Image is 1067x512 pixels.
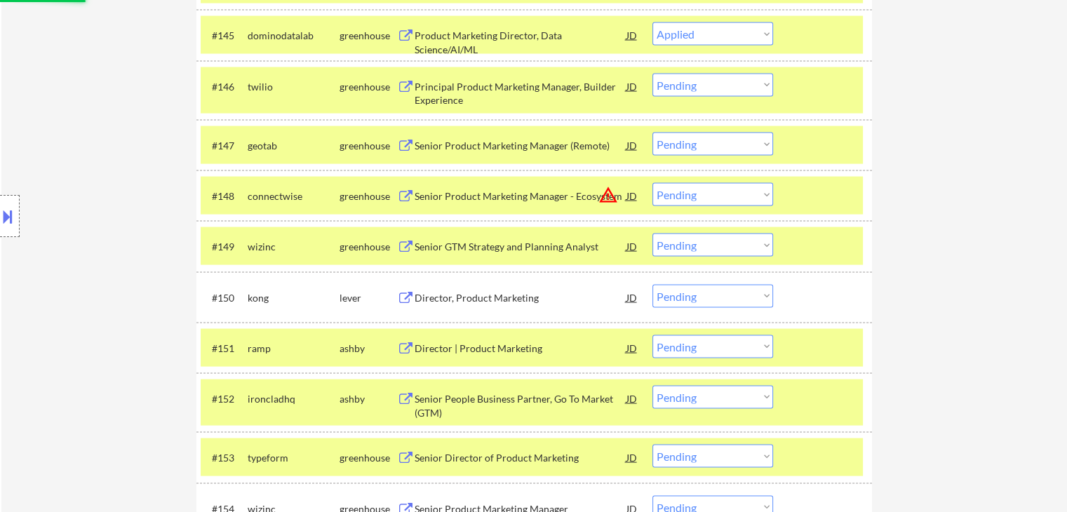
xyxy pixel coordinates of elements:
div: JD [625,234,639,259]
div: Principal Product Marketing Manager, Builder Experience [415,80,626,107]
div: ramp [248,342,340,356]
div: Senior Director of Product Marketing [415,451,626,465]
button: warning_amber [598,185,618,205]
div: greenhouse [340,451,397,465]
div: JD [625,285,639,310]
div: greenhouse [340,189,397,203]
div: #153 [212,451,236,465]
div: greenhouse [340,240,397,254]
div: typeform [248,451,340,465]
div: Director | Product Marketing [415,342,626,356]
div: Senior GTM Strategy and Planning Analyst [415,240,626,254]
div: JD [625,386,639,411]
div: #152 [212,392,236,406]
div: #145 [212,29,236,43]
div: ashby [340,392,397,406]
div: ironcladhq [248,392,340,406]
div: kong [248,291,340,305]
div: JD [625,133,639,158]
div: Senior Product Marketing Manager - Ecosystem [415,189,626,203]
div: JD [625,22,639,48]
div: twilio [248,80,340,94]
div: JD [625,335,639,361]
div: wizinc [248,240,340,254]
div: dominodatalab [248,29,340,43]
div: connectwise [248,189,340,203]
div: ashby [340,342,397,356]
div: greenhouse [340,29,397,43]
div: geotab [248,139,340,153]
div: lever [340,291,397,305]
div: Senior Product Marketing Manager (Remote) [415,139,626,153]
div: Director, Product Marketing [415,291,626,305]
div: greenhouse [340,139,397,153]
div: #151 [212,342,236,356]
div: #146 [212,80,236,94]
div: Product Marketing Director, Data Science/AI/ML [415,29,626,56]
div: JD [625,183,639,208]
div: Senior People Business Partner, Go To Market (GTM) [415,392,626,419]
div: JD [625,445,639,470]
div: greenhouse [340,80,397,94]
div: JD [625,74,639,99]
